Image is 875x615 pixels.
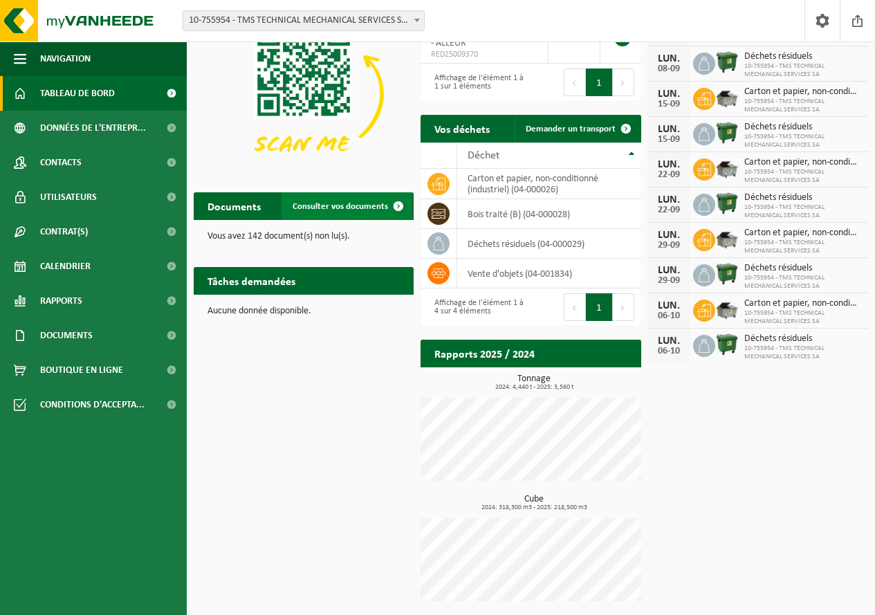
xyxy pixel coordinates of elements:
img: WB-1100-HPE-GN-01 [715,262,739,286]
span: Demander un transport [526,125,616,134]
span: Tableau de bord [40,76,115,111]
span: Boutique en ligne [40,353,123,387]
div: 08-09 [655,64,683,74]
span: RED25009370 [431,49,537,60]
h2: Documents [194,192,275,219]
div: 22-09 [655,170,683,180]
span: Conditions d'accepta... [40,387,145,422]
div: 29-09 [655,241,683,250]
h2: Tâches demandées [194,267,309,294]
div: LUN. [655,89,683,100]
button: Previous [564,293,586,321]
div: LUN. [655,53,683,64]
div: LUN. [655,194,683,205]
img: WB-5000-GAL-GY-01 [715,156,739,180]
span: 10-755954 - TMS TECHNICAL MECHANICAL SERVICES SA [744,168,861,185]
img: Download de VHEPlus App [194,11,414,176]
span: 10-755954 - TMS TECHNICAL MECHANICAL SERVICES SA [744,274,861,291]
span: Consulter vos documents [293,202,388,211]
img: WB-5000-GAL-GY-01 [715,297,739,321]
div: 06-10 [655,311,683,321]
span: 10-755954 - TMS TECHNICAL MECHANICAL SERVICES SA [744,345,861,361]
span: 10-755954 - TMS TECHNICAL MECHANICAL SERVICES SA [744,239,861,255]
div: Affichage de l'élément 1 à 4 sur 4 éléments [427,292,524,322]
a: Demander un transport [515,115,640,143]
img: WB-5000-GAL-GY-01 [715,86,739,109]
h2: Vos déchets [421,115,504,142]
span: Déchets résiduels [744,122,861,133]
span: 10-755954 - TMS TECHNICAL MECHANICAL SERVICES SA - ALLEUR [183,11,424,30]
span: Carton et papier, non-conditionné (industriel) [744,86,861,98]
p: Vous avez 142 document(s) non lu(s). [208,232,400,241]
span: Déchets résiduels [744,192,861,203]
span: 10-755954 - TMS TECHNICAL MECHANICAL SERVICES SA [744,309,861,326]
h3: Cube [427,495,641,511]
span: 2024: 318,300 m3 - 2025: 218,500 m3 [427,504,641,511]
div: 22-09 [655,205,683,215]
div: 29-09 [655,276,683,286]
span: Contacts [40,145,82,180]
span: Navigation [40,42,91,76]
img: WB-5000-GAL-GY-01 [715,227,739,250]
div: 15-09 [655,135,683,145]
span: 10-755954 - TMS TECHNICAL MECHANICAL SERVICES SA [744,62,861,79]
span: Données de l'entrepr... [40,111,146,145]
img: WB-1100-HPE-GN-01 [715,121,739,145]
button: Previous [564,68,586,96]
img: WB-1100-HPE-GN-01 [715,192,739,215]
span: Contrat(s) [40,214,88,249]
span: Carton et papier, non-conditionné (industriel) [744,228,861,239]
span: Déchet [468,150,499,161]
div: 06-10 [655,347,683,356]
div: LUN. [655,124,683,135]
div: LUN. [655,159,683,170]
a: Consulter vos documents [282,192,412,220]
h3: Tonnage [427,374,641,391]
span: Utilisateurs [40,180,97,214]
span: Carton et papier, non-conditionné (industriel) [744,298,861,309]
span: 2024: 4,440 t - 2025: 3,560 t [427,384,641,391]
div: Affichage de l'élément 1 à 1 sur 1 éléments [427,67,524,98]
img: WB-1100-HPE-GN-01 [715,51,739,74]
button: Next [613,293,634,321]
span: Documents [40,318,93,353]
span: 10-755954 - TMS TECHNICAL MECHANICAL SERVICES SA [744,98,861,114]
span: Rapports [40,284,82,318]
p: Aucune donnée disponible. [208,306,400,316]
button: Next [613,68,634,96]
div: LUN. [655,230,683,241]
img: WB-1100-HPE-GN-01 [715,333,739,356]
div: LUN. [655,265,683,276]
span: 10-755954 - TMS TECHNICAL MECHANICAL SERVICES SA [744,133,861,149]
button: 1 [586,293,613,321]
a: Consulter les rapports [521,367,640,394]
span: 10-755954 - TMS TECHNICAL MECHANICAL SERVICES SA - ALLEUR [183,10,425,31]
span: Déchets résiduels [744,51,861,62]
span: Carton et papier, non-conditionné (industriel) [744,157,861,168]
span: Déchets résiduels [744,263,861,274]
h2: Rapports 2025 / 2024 [421,340,549,367]
span: Déchets résiduels [744,333,861,345]
span: Calendrier [40,249,91,284]
td: déchets résiduels (04-000029) [457,229,641,259]
div: LUN. [655,300,683,311]
div: 15-09 [655,100,683,109]
td: bois traité (B) (04-000028) [457,199,641,229]
td: carton et papier, non-conditionné (industriel) (04-000026) [457,169,641,199]
div: LUN. [655,336,683,347]
button: 1 [586,68,613,96]
span: 10-755954 - TMS TECHNICAL MECHANICAL SERVICES SA [744,203,861,220]
td: vente d'objets (04-001834) [457,259,641,288]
